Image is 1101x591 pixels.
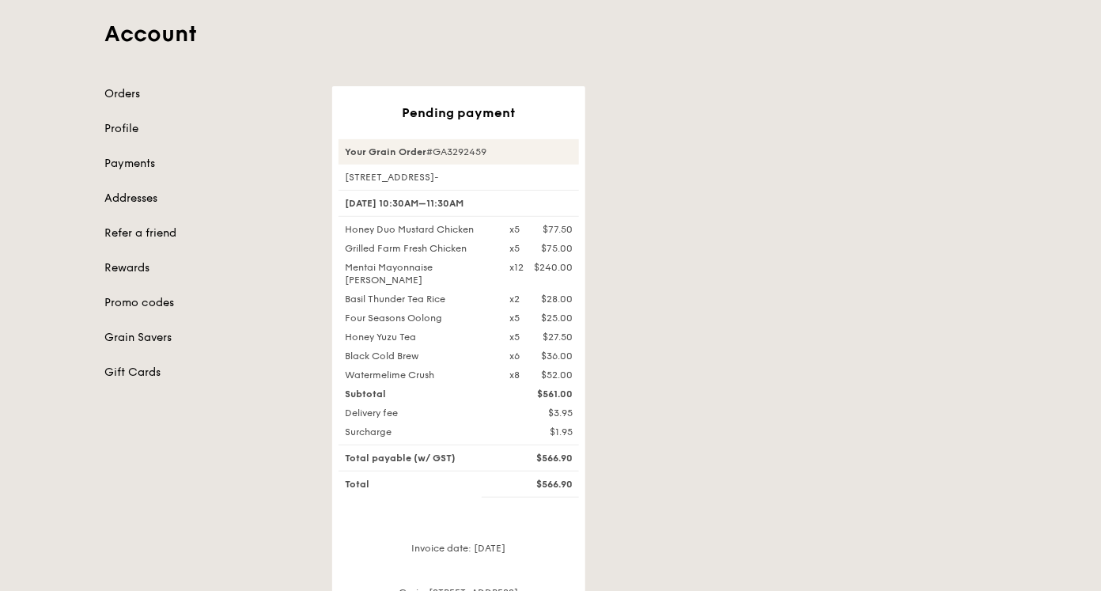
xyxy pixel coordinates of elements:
[500,426,582,438] div: $1.95
[335,261,500,286] div: Mentai Mayonnaise [PERSON_NAME]
[509,261,524,274] div: x12
[104,86,313,102] a: Orders
[541,293,573,305] div: $28.00
[500,452,582,464] div: $566.90
[104,295,313,311] a: Promo codes
[335,293,500,305] div: Basil Thunder Tea Rice
[104,156,313,172] a: Payments
[541,350,573,362] div: $36.00
[509,293,520,305] div: x2
[339,171,579,184] div: [STREET_ADDRESS]-
[335,478,500,491] div: Total
[534,261,573,274] div: $240.00
[541,312,573,324] div: $25.00
[541,242,573,255] div: $75.00
[335,312,500,324] div: Four Seasons Oolong
[335,407,500,419] div: Delivery fee
[541,369,573,381] div: $52.00
[104,365,313,381] a: Gift Cards
[339,542,579,567] div: Invoice date: [DATE]
[104,191,313,206] a: Addresses
[509,331,520,343] div: x5
[345,146,426,157] strong: Your Grain Order
[509,223,520,236] div: x5
[509,242,520,255] div: x5
[543,223,573,236] div: $77.50
[345,453,456,464] span: Total payable (w/ GST)
[339,105,579,120] div: Pending payment
[104,330,313,346] a: Grain Savers
[500,407,582,419] div: $3.95
[335,388,500,400] div: Subtotal
[509,350,520,362] div: x6
[500,388,582,400] div: $561.00
[104,121,313,137] a: Profile
[335,350,500,362] div: Black Cold Brew
[509,312,520,324] div: x5
[335,369,500,381] div: Watermelime Crush
[339,139,579,165] div: #GA3292459
[335,242,500,255] div: Grilled Farm Fresh Chicken
[335,223,500,236] div: Honey Duo Mustard Chicken
[339,190,579,217] div: [DATE] 10:30AM–11:30AM
[509,369,520,381] div: x8
[104,225,313,241] a: Refer a friend
[104,20,997,48] h1: Account
[500,478,582,491] div: $566.90
[335,331,500,343] div: Honey Yuzu Tea
[543,331,573,343] div: $27.50
[104,260,313,276] a: Rewards
[335,426,500,438] div: Surcharge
